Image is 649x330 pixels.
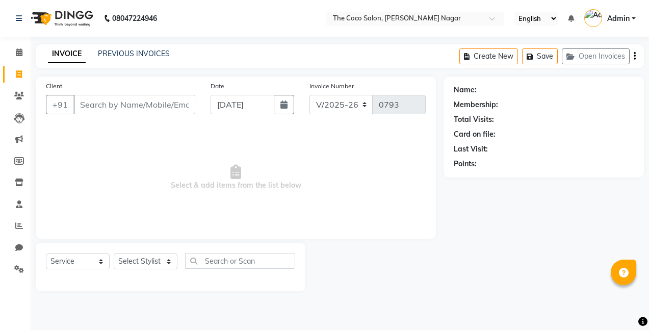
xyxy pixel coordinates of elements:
[48,45,86,63] a: INVOICE
[607,13,630,24] span: Admin
[584,9,602,27] img: Admin
[185,253,295,269] input: Search or Scan
[454,159,477,169] div: Points:
[454,114,494,125] div: Total Visits:
[26,4,96,33] img: logo
[562,48,630,64] button: Open Invoices
[309,82,354,91] label: Invoice Number
[522,48,558,64] button: Save
[98,49,170,58] a: PREVIOUS INVOICES
[454,85,477,95] div: Name:
[454,144,488,155] div: Last Visit:
[454,129,496,140] div: Card on file:
[454,99,498,110] div: Membership:
[112,4,157,33] b: 08047224946
[459,48,518,64] button: Create New
[606,289,639,320] iframe: chat widget
[73,95,195,114] input: Search by Name/Mobile/Email/Code
[46,95,74,114] button: +91
[46,126,426,229] span: Select & add items from the list below
[211,82,224,91] label: Date
[46,82,62,91] label: Client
